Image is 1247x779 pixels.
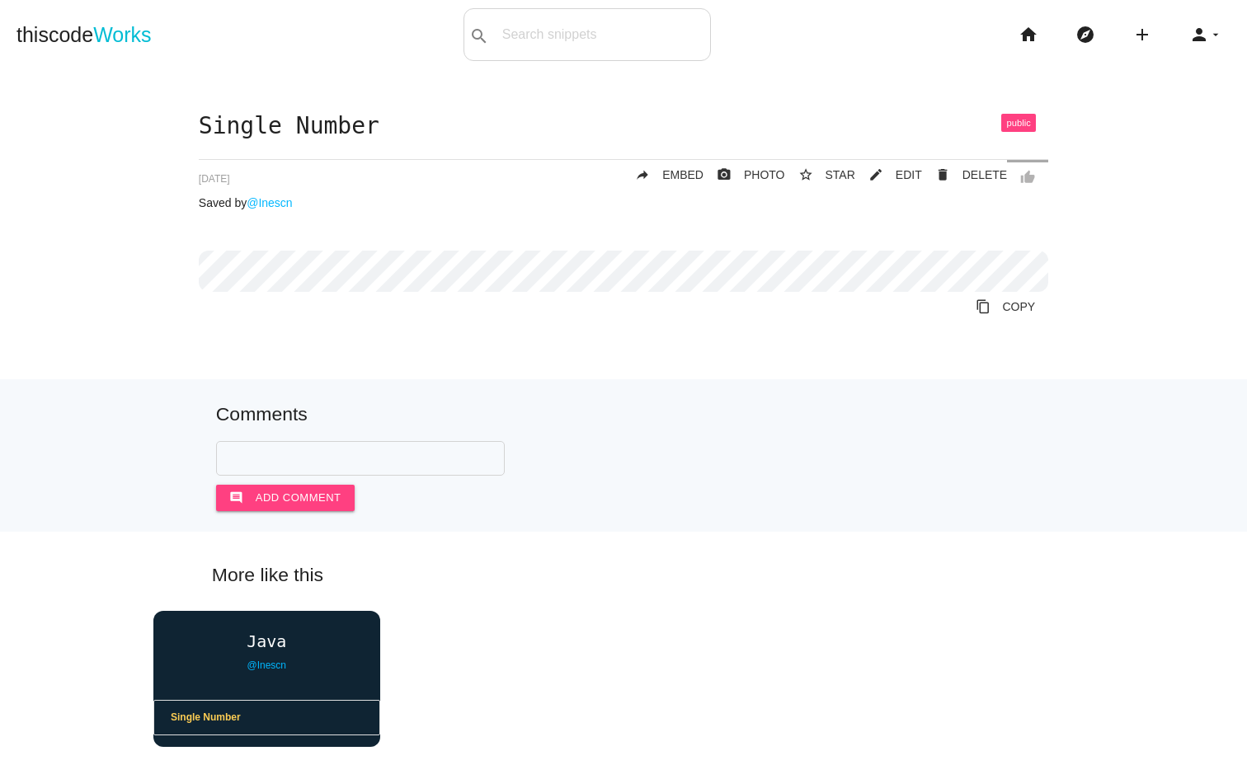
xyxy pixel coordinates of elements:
a: photo_cameraPHOTO [703,160,785,190]
p: Saved by [199,196,1048,209]
i: person [1189,8,1209,61]
span: Works [93,23,151,46]
input: Search snippets [494,17,710,52]
a: Copy to Clipboard [962,292,1049,321]
span: PHOTO [744,168,785,181]
a: @Inescn [247,196,292,209]
button: search [464,9,494,60]
a: Java [153,632,380,650]
span: EDIT [896,168,922,181]
i: comment [229,485,243,511]
a: Single Number [154,701,379,734]
h1: Single Number [199,114,1048,139]
i: explore [1075,8,1095,61]
h5: More like this [187,565,1060,585]
span: EMBED [662,168,703,181]
a: mode_editEDIT [855,160,922,190]
span: STAR [826,168,855,181]
a: @Inescn [247,659,286,671]
i: home [1019,8,1038,61]
h5: Comments [216,404,1031,425]
i: delete [935,160,950,190]
i: content_copy [976,292,991,321]
i: photo_camera [717,160,732,190]
span: DELETE [962,168,1007,181]
i: add [1132,8,1152,61]
button: commentAdd comment [216,485,355,511]
a: replyEMBED [622,160,703,190]
i: star_border [798,160,813,190]
i: arrow_drop_down [1209,8,1222,61]
button: star_borderSTAR [785,160,855,190]
span: [DATE] [199,173,230,185]
a: Delete Post [922,160,1007,190]
i: search [469,10,489,63]
i: mode_edit [868,160,883,190]
i: reply [635,160,650,190]
a: thiscodeWorks [16,8,152,61]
